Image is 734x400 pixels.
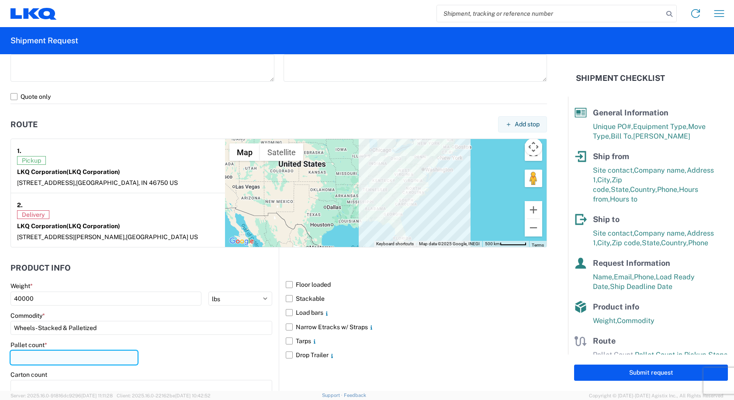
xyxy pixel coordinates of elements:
button: Show street map [229,143,260,161]
span: Country, [661,239,688,247]
strong: 1. [17,145,21,156]
span: Server: 2025.16.0-91816dc9296 [10,393,113,398]
span: Add stop [515,120,540,129]
button: Submit request [574,365,728,381]
h2: Product Info [10,264,71,272]
span: Site contact, [593,229,634,237]
span: General Information [593,108,668,117]
span: Site contact, [593,166,634,174]
span: Company name, [634,166,687,174]
span: Country, [630,185,657,194]
h2: Shipment Request [10,35,78,46]
span: (LKQ Corporation) [66,223,120,230]
span: Pallet Count, [593,351,635,359]
label: Tarps [286,334,547,348]
span: Unique PO#, [593,122,633,131]
label: Weight [10,282,33,290]
label: Drop Trailer [286,348,547,362]
span: City, [597,176,612,184]
span: [GEOGRAPHIC_DATA], IN 46750 US [76,179,178,186]
label: Stackable [286,292,547,306]
strong: LKQ Corporation [17,223,120,230]
span: City, [597,239,612,247]
span: Ship from [593,152,629,161]
span: Ship Deadline Date [610,282,672,291]
label: Narrow Etracks w/ Straps [286,320,547,334]
button: Show satellite imagery [260,143,303,161]
span: Phone [688,239,708,247]
button: Drag Pegman onto the map to open Street View [525,170,542,187]
span: (LKQ Corporation) [66,168,120,175]
span: 500 km [485,241,500,246]
h2: Route [10,120,38,129]
button: Map camera controls [525,138,542,156]
button: Zoom out [525,219,542,237]
label: Floor loaded [286,278,547,292]
label: Load bars [286,306,547,320]
a: Support [322,393,344,398]
a: Feedback [344,393,366,398]
span: Ship to [593,215,620,224]
label: Pallet count [10,341,47,349]
span: Bill To, [611,132,633,140]
span: Request Information [593,258,670,268]
span: Email, [614,273,634,281]
span: Product info [593,302,639,311]
span: State, [642,239,661,247]
span: Delivery [17,210,49,219]
span: Hours to [610,195,637,203]
img: Google [227,236,256,247]
span: Phone, [634,273,656,281]
span: Zip code, [612,239,642,247]
button: Add stop [498,116,547,132]
span: Name, [593,273,614,281]
span: [DATE] 11:11:28 [81,393,113,398]
span: Copyright © [DATE]-[DATE] Agistix Inc., All Rights Reserved [589,392,724,400]
a: Terms [532,243,544,247]
span: State, [611,185,630,194]
span: [STREET_ADDRESS][PERSON_NAME], [17,233,126,240]
label: Commodity [10,312,45,320]
button: Map Scale: 500 km per 57 pixels [482,241,529,247]
span: Map data ©2025 Google, INEGI [419,241,480,246]
a: Open this area in Google Maps (opens a new window) [227,236,256,247]
span: Company name, [634,229,687,237]
button: Keyboard shortcuts [376,241,414,247]
span: [PERSON_NAME] [633,132,690,140]
button: Zoom in [525,201,542,219]
span: Equipment Type, [633,122,688,131]
span: [GEOGRAPHIC_DATA] US [126,233,198,240]
input: Shipment, tracking or reference number [437,5,663,22]
span: Weight, [593,317,617,325]
span: Pallet Count in Pickup Stops equals Pallet Count in delivery stops [593,351,727,369]
span: [STREET_ADDRESS], [17,179,76,186]
strong: 2. [17,199,23,210]
strong: LKQ Corporation [17,168,120,175]
h2: Shipment Checklist [576,73,665,83]
span: Route [593,336,616,345]
label: Quote only [10,90,547,104]
label: Carton count [10,371,47,379]
span: Phone, [657,185,679,194]
span: Commodity [617,317,654,325]
span: Pickup [17,156,46,165]
span: [DATE] 10:42:52 [175,393,211,398]
span: Client: 2025.16.0-22162be [117,393,211,398]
